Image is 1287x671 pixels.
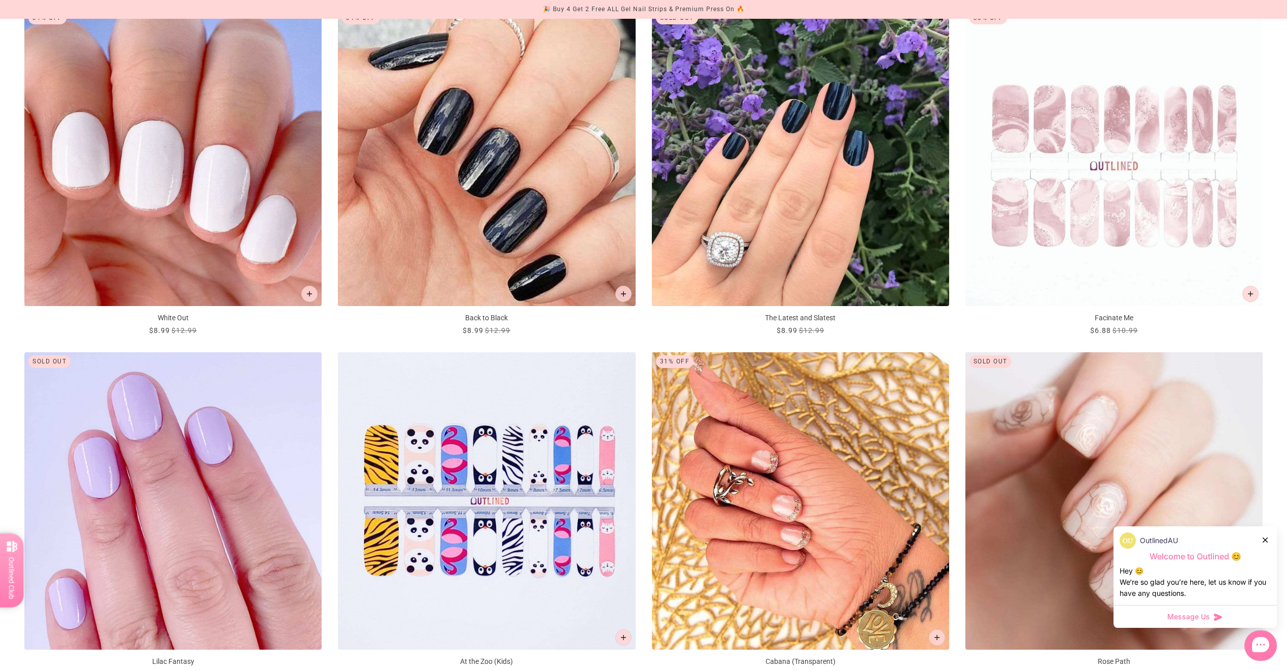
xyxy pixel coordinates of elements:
img: Facinate Me-Adult Nail Wraps-Outlined [965,9,1263,306]
div: Sold out [969,355,1012,368]
p: Cabana (Transparent) [652,656,949,667]
div: 31% Off [656,355,694,368]
div: Sold out [28,355,71,368]
div: Hey 😊 We‘re so glad you’re here, let us know if you have any questions. [1120,565,1271,599]
p: Lilac Fantasy [24,656,322,667]
p: White Out [24,313,322,323]
span: $12.99 [799,326,824,334]
p: Facinate Me [965,313,1263,323]
a: White Out [24,9,322,336]
p: At the Zoo (Kids) [338,656,635,667]
span: $6.88 [1090,326,1111,334]
button: Add to cart [1242,286,1259,302]
a: The Latest and Slatest [652,9,949,336]
p: OutlinedAU [1140,535,1178,546]
button: Add to cart [929,629,945,646]
button: Add to cart [615,629,632,646]
span: Message Us [1167,612,1210,622]
a: Facinate Me [965,9,1263,336]
span: $8.99 [463,326,483,334]
div: 🎉 Buy 4 Get 2 Free ALL Gel Nail Strips & Premium Press On 🔥 [543,4,745,15]
button: Add to cart [615,286,632,302]
img: Cabana (Transparent)-Adult Nail Wraps-Outlined [652,352,949,650]
span: $12.99 [171,326,197,334]
span: $10.99 [1112,326,1138,334]
p: The Latest and Slatest [652,313,949,323]
span: $8.99 [149,326,170,334]
p: Welcome to Outlined 😊 [1120,551,1271,562]
p: Back to Black [338,313,635,323]
a: Back to Black [338,9,635,336]
p: Rose Path [965,656,1263,667]
span: $8.99 [777,326,797,334]
button: Add to cart [301,286,318,302]
img: data:image/png;base64,iVBORw0KGgoAAAANSUhEUgAAACQAAAAkCAYAAADhAJiYAAACJklEQVR4AexUO28TQRice/mFQxI... [1120,532,1136,549]
span: $12.99 [485,326,510,334]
